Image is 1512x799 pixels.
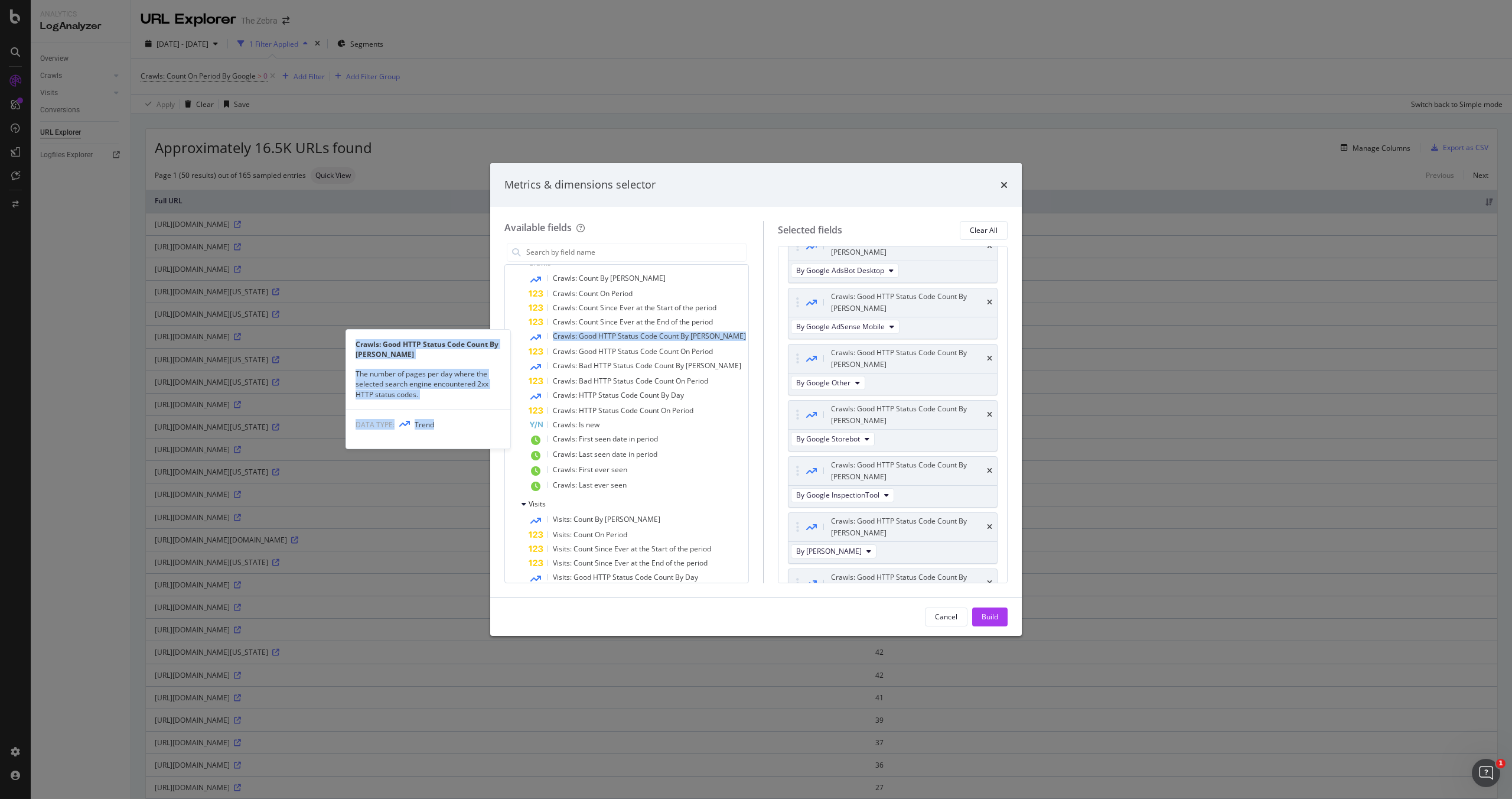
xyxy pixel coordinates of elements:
div: Crawls: Good HTTP Status Code Count By [PERSON_NAME] [831,459,985,483]
span: Crawls: Count On Period [553,288,633,298]
div: times [987,411,992,418]
div: Crawls: Good HTTP Status Code Count By [PERSON_NAME] [831,291,985,314]
div: Thanks! [9,97,61,123]
div: Close [207,5,229,26]
button: Upload attachment [18,387,28,397]
button: By Google AdSense Mobile [791,320,900,334]
div: times [987,243,992,250]
button: By Google InspectionTool [791,488,894,502]
span: Crawls: Bad HTTP Status Code Count By [PERSON_NAME] [553,360,741,371]
span: Visits: Count Since Ever at the Start of the period [553,544,711,554]
iframe: Intercom live chat [1472,759,1500,787]
button: Gif picker [56,387,66,397]
button: By [PERSON_NAME] [791,544,876,558]
div: No, there has been no change.Add reaction [9,178,156,204]
div: Hi [PERSON_NAME],Is there anything we can help answer for you?Add reaction [9,230,194,290]
button: By Google Other [791,376,865,390]
span: Visits: Good HTTP Status Code Count By Day [553,572,698,582]
div: Of course! I will leave this ticket open in the meantime.Add reaction [9,347,194,384]
div: Jessica says… [9,347,227,410]
div: Crawls: Good HTTP Status Code Count By [PERSON_NAME] [831,235,985,258]
div: Meredith says… [9,132,227,178]
span: Visits: Count By [PERSON_NAME] [553,514,660,524]
div: Meredith says… [9,300,227,346]
div: Of course! I will leave this ticket open in the meantime. [19,354,184,377]
div: Jessica says… [9,178,227,214]
div: Build [982,612,998,622]
span: By Google AdsBot Desktop [796,265,884,275]
span: Crawls: Count By [PERSON_NAME] [553,273,666,283]
div: Crawls: Good HTTP Status Code Count By [PERSON_NAME] [831,515,985,539]
div: Crawls: Good HTTP Status Code Count By [PERSON_NAME] [831,571,985,595]
button: Cancel [925,608,967,626]
span: By Bing [796,546,862,556]
button: Emoji picker [37,387,47,397]
div: Available fields [504,221,572,234]
div: Thanks! [19,104,52,116]
span: Crawls: First seen date in period [553,434,658,444]
button: Clear All [960,221,1008,240]
span: Crawls: Bad HTTP Status Code Count On Period [553,376,708,386]
input: Search by field name [525,243,746,261]
div: Selected fields [778,223,842,237]
button: By Google Storebot [791,432,875,446]
span: Visits [529,499,546,509]
div: Crawls: Good HTTP Status Code Count By [PERSON_NAME] [831,347,985,371]
div: Crawls: Good HTTP Status Code Count By [PERSON_NAME] [346,339,510,359]
button: Build [972,608,1008,626]
span: By Google InspectionTool [796,490,879,500]
div: times [987,467,992,475]
div: Crawls: Good HTTP Status Code Count By [PERSON_NAME]timesBy Google AdSense Mobile [788,288,998,339]
div: Crawls: Good HTTP Status Code Count By [PERSON_NAME]timesBy Google Storebot [788,400,998,452]
div: Hi [PERSON_NAME], Is there anything we can help answer for you? [19,237,184,283]
span: Crawls: Count Since Ever at the End of the period [553,317,713,327]
button: Home [185,5,207,27]
span: By Google AdSense Mobile [796,321,885,332]
img: Profile image for Jessica [34,7,53,25]
span: Crawls: Last ever seen [553,480,627,490]
span: Crawls: Good HTTP Status Code Count On Period [553,346,713,356]
span: Crawls: Count Since Ever at the Start of the period [553,303,716,313]
span: Crawls: HTTP Status Code Count On Period [553,405,693,415]
div: Clear All [970,225,998,235]
div: times [987,355,992,362]
p: Active [57,15,81,27]
div: The number of pages per day where the selected search engine encountered 2xx HTTP status codes. [346,369,510,399]
button: By Google AdsBot Desktop [791,264,899,278]
button: Start recording [75,387,84,397]
b: IP addresses to allow: [19,46,122,56]
div: [DATE] [9,214,227,230]
button: Send a message… [203,382,221,401]
div: modal [490,163,1022,636]
span: By Google Storebot [796,434,860,444]
div: Jessica says… [9,230,227,300]
span: By Google Other [796,378,850,388]
div: times [987,299,992,306]
div: Not at the moment. Waiting to hear from infra. Thanks for checking back in! [52,307,217,330]
div: Crawls: Good HTTP Status Code Count By [PERSON_NAME]timesBy Google InspectionTool [788,456,998,508]
h1: [PERSON_NAME] [57,6,134,15]
div: Not at the moment. Waiting to hear from infra. Thanks for checking back in! [43,300,227,337]
div: [URL], [URL], [URL], [URL], [URL], [URL], [URL], [URL], [URL] [19,46,184,80]
span: Crawls: HTTP Status Code Count By Day [553,390,684,400]
span: Crawls [529,258,551,268]
div: Are any of these IP's new? Our infra team is asking. [52,139,217,162]
span: Crawls: Last seen date in period [553,449,657,459]
div: Are any of these IP's new? Our infra team is asking. [43,132,227,169]
div: times [987,524,992,531]
span: Crawls: First ever seen [553,465,627,475]
span: Crawls: Good HTTP Status Code Count By [PERSON_NAME] [553,331,746,341]
textarea: Message… [10,362,226,382]
button: go back [8,5,30,27]
div: Crawls: Good HTTP Status Code Count By [PERSON_NAME]times [788,569,998,620]
div: Metrics & dimensions selector [504,177,656,193]
span: Crawls: Is new [553,420,599,430]
div: times [987,580,992,587]
div: times [1001,177,1008,193]
div: user says… [9,97,227,132]
div: Crawls: Good HTTP Status Code Count By [PERSON_NAME]timesBy Google Other [788,344,998,395]
div: Cancel [935,612,957,622]
div: Crawls: Good HTTP Status Code Count By [PERSON_NAME] [831,403,985,427]
div: Crawls: Good HTTP Status Code Count By [PERSON_NAME]timesBy [PERSON_NAME] [788,512,998,564]
span: Visits: Count Since Ever at the End of the period [553,558,708,568]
